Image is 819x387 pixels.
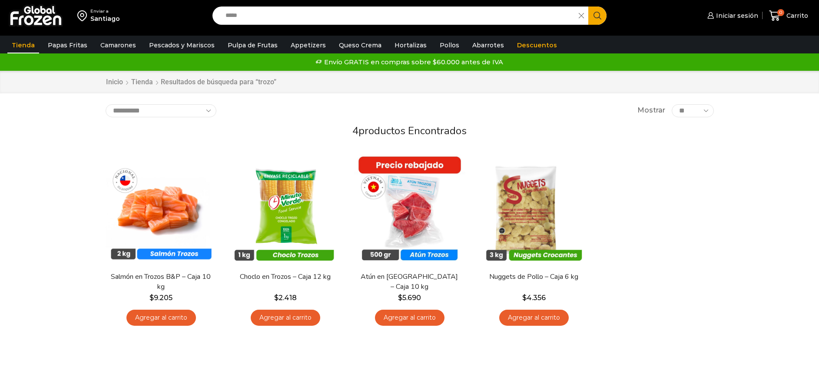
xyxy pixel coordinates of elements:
a: Hortalizas [390,37,431,53]
span: 0 [777,9,784,16]
a: Agregar al carrito: “Salmón en Trozos B&P – Caja 10 kg” [126,310,196,326]
h1: Resultados de búsqueda para “trozo” [161,78,276,86]
div: Santiago [90,14,120,23]
bdi: 2.418 [274,294,297,302]
a: Pulpa de Frutas [223,37,282,53]
a: Agregar al carrito: “Choclo en Trozos - Caja 12 kg” [251,310,320,326]
span: $ [522,294,527,302]
a: Camarones [96,37,140,53]
div: Enviar a [90,8,120,14]
a: Choclo en Trozos – Caja 12 kg [235,272,335,282]
span: $ [149,294,154,302]
bdi: 5.690 [398,294,421,302]
a: Pescados y Mariscos [145,37,219,53]
span: productos encontrados [358,124,467,138]
a: Tienda [131,77,153,87]
a: Salmón en Trozos B&P – Caja 10 kg [111,272,211,292]
bdi: 9.205 [149,294,172,302]
a: Descuentos [513,37,561,53]
a: Pollos [435,37,464,53]
span: Iniciar sesión [714,11,758,20]
span: 4 [352,124,358,138]
a: Agregar al carrito: “Atún en Trozos - Caja 10 kg” [375,310,444,326]
button: Search button [588,7,607,25]
a: Appetizers [286,37,330,53]
a: Nuggets de Pollo – Caja 6 kg [484,272,584,282]
a: Abarrotes [468,37,508,53]
a: Iniciar sesión [705,7,758,24]
select: Pedido de la tienda [106,104,216,117]
nav: Breadcrumb [106,77,276,87]
span: Mostrar [637,106,665,116]
a: 0 Carrito [767,6,810,26]
a: Atún en [GEOGRAPHIC_DATA] – Caja 10 kg [359,272,459,292]
span: Carrito [784,11,808,20]
a: Queso Crema [335,37,386,53]
img: address-field-icon.svg [77,8,90,23]
a: Tienda [7,37,39,53]
bdi: 4.356 [522,294,546,302]
a: Papas Fritas [43,37,92,53]
a: Inicio [106,77,123,87]
span: $ [274,294,279,302]
a: Agregar al carrito: “Nuggets de Pollo - Caja 6 kg” [499,310,569,326]
span: $ [398,294,402,302]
